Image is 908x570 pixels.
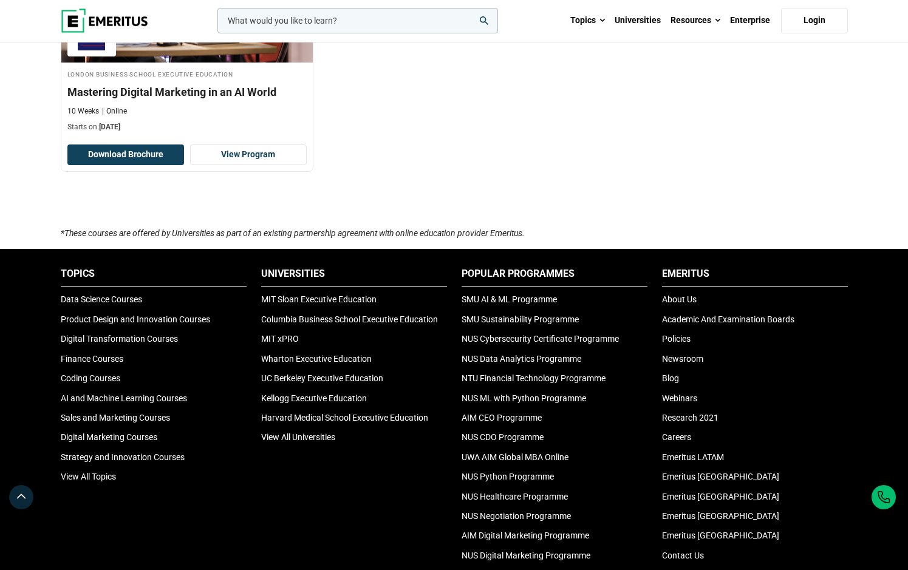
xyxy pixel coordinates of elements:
[462,531,589,540] a: AIM Digital Marketing Programme
[99,123,120,131] span: [DATE]
[261,413,428,422] a: Harvard Medical School Executive Education
[67,122,307,132] p: Starts on:
[67,69,307,79] h4: London Business School Executive Education
[462,511,571,521] a: NUS Negotiation Programme
[662,314,794,324] a: Academic And Examination Boards
[662,393,697,403] a: Webinars
[102,106,127,117] p: Online
[217,8,498,33] input: woocommerce-product-search-field-0
[462,334,619,344] a: NUS Cybersecurity Certificate Programme
[261,314,438,324] a: Columbia Business School Executive Education
[261,354,372,364] a: Wharton Executive Education
[662,511,779,521] a: Emeritus [GEOGRAPHIC_DATA]
[462,393,586,403] a: NUS ML with Python Programme
[462,452,568,462] a: UWA AIM Global MBA Online
[662,413,719,422] a: Research 2021
[662,373,679,383] a: Blog
[190,144,307,165] a: View Program
[662,551,704,560] a: Contact Us
[61,452,185,462] a: Strategy and Innovation Courses
[61,228,525,238] i: *These courses are offered by Universities as part of an existing partnership agreement with onli...
[781,8,848,33] a: Login
[462,472,554,481] a: NUS Python Programme
[662,294,697,304] a: About Us
[662,531,779,540] a: Emeritus [GEOGRAPHIC_DATA]
[61,472,116,481] a: View All Topics
[261,373,383,383] a: UC Berkeley Executive Education
[662,432,691,442] a: Careers
[67,84,307,100] h3: Mastering Digital Marketing in an AI World
[462,314,579,324] a: SMU Sustainability Programme
[462,432,544,442] a: NUS CDO Programme
[61,393,187,403] a: AI and Machine Learning Courses
[662,452,724,462] a: Emeritus LATAM
[61,413,170,422] a: Sales and Marketing Courses
[662,354,703,364] a: Newsroom
[462,551,590,560] a: NUS Digital Marketing Programme
[662,334,691,344] a: Policies
[67,106,99,117] p: 10 Weeks
[662,472,779,481] a: Emeritus [GEOGRAPHIC_DATA]
[261,393,367,403] a: Kellogg Executive Education
[61,432,157,442] a: Digital Marketing Courses
[67,144,184,165] button: Download Brochure
[261,334,299,344] a: MIT xPRO
[261,294,377,304] a: MIT Sloan Executive Education
[61,373,120,383] a: Coding Courses
[462,492,568,501] a: NUS Healthcare Programme
[261,432,335,442] a: View All Universities
[462,373,606,383] a: NTU Financial Technology Programme
[462,413,542,422] a: AIM CEO Programme
[462,294,557,304] a: SMU AI & ML Programme
[61,314,210,324] a: Product Design and Innovation Courses
[662,492,779,501] a: Emeritus [GEOGRAPHIC_DATA]
[462,354,581,364] a: NUS Data Analytics Programme
[61,334,178,344] a: Digital Transformation Courses
[61,354,123,364] a: Finance Courses
[61,294,142,304] a: Data Science Courses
